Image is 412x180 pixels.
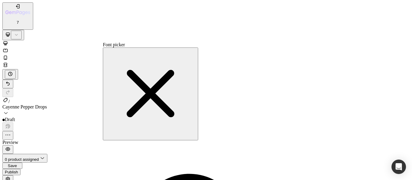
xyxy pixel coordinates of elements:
[2,154,47,163] button: 0 product assigned
[103,42,295,47] div: Font picker
[5,170,18,174] div: Publish
[2,169,21,175] button: Publish
[2,163,22,169] button: Save
[2,104,47,109] span: Cayenne Pepper Drops
[5,20,30,25] p: 7
[391,160,406,174] div: Open Intercom Messenger
[5,117,15,122] span: Draft
[2,2,33,30] button: 7
[8,99,10,104] span: /
[2,80,410,97] div: Undo/Redo
[8,163,17,168] span: Save
[2,140,410,145] div: Preview
[5,157,39,162] span: 0 product assigned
